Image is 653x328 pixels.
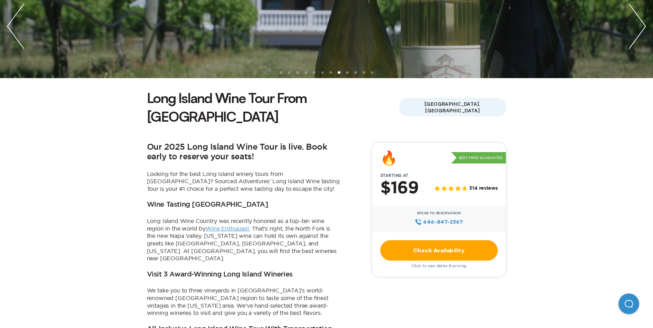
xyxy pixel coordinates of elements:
[321,71,324,74] li: slide item 6
[354,71,357,74] li: slide item 10
[411,263,467,268] span: Click to see dates & pricing
[415,218,463,226] a: 646‍-847‍-2367
[147,170,341,193] p: Looking for the best Long Island winery tours from [GEOGRAPHIC_DATA]? Sourced Adventures’ Long Is...
[372,173,417,178] span: Starting at
[380,240,498,261] a: Check Availability
[469,186,497,191] span: 314 reviews
[338,71,341,74] li: slide item 8
[399,98,506,116] span: [GEOGRAPHIC_DATA], [GEOGRAPHIC_DATA]
[296,71,299,74] li: slide item 3
[147,88,399,126] h1: Long Island Wine Tour From [GEOGRAPHIC_DATA]
[147,201,268,209] h3: Wine Tasting [GEOGRAPHIC_DATA]
[305,71,307,74] li: slide item 4
[147,217,341,262] p: Long Island Wine Country was recently honored as a top-ten wine region in the world by . That’s r...
[147,287,341,317] p: We take you to three vineyards in [GEOGRAPHIC_DATA]’s world-renowned [GEOGRAPHIC_DATA] region to ...
[329,71,332,74] li: slide item 7
[363,71,365,74] li: slide item 11
[147,142,341,162] h2: Our 2025 Long Island Wine Tour is live. Book early to reserve your seats!
[346,71,349,74] li: slide item 9
[206,225,249,232] a: Wine Enthusiast
[313,71,316,74] li: slide item 5
[423,218,463,226] span: 646‍-847‍-2367
[380,151,398,165] div: 🔥
[280,71,282,74] li: slide item 1
[288,71,291,74] li: slide item 2
[147,271,293,279] h3: Visit 3 Award-Winning Long Island Wineries
[417,211,461,215] span: Speak to Reservation
[371,71,374,74] li: slide item 12
[380,179,419,197] h2: $169
[618,293,639,314] iframe: Help Scout Beacon - Open
[451,152,506,164] p: Best Price Guarantee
